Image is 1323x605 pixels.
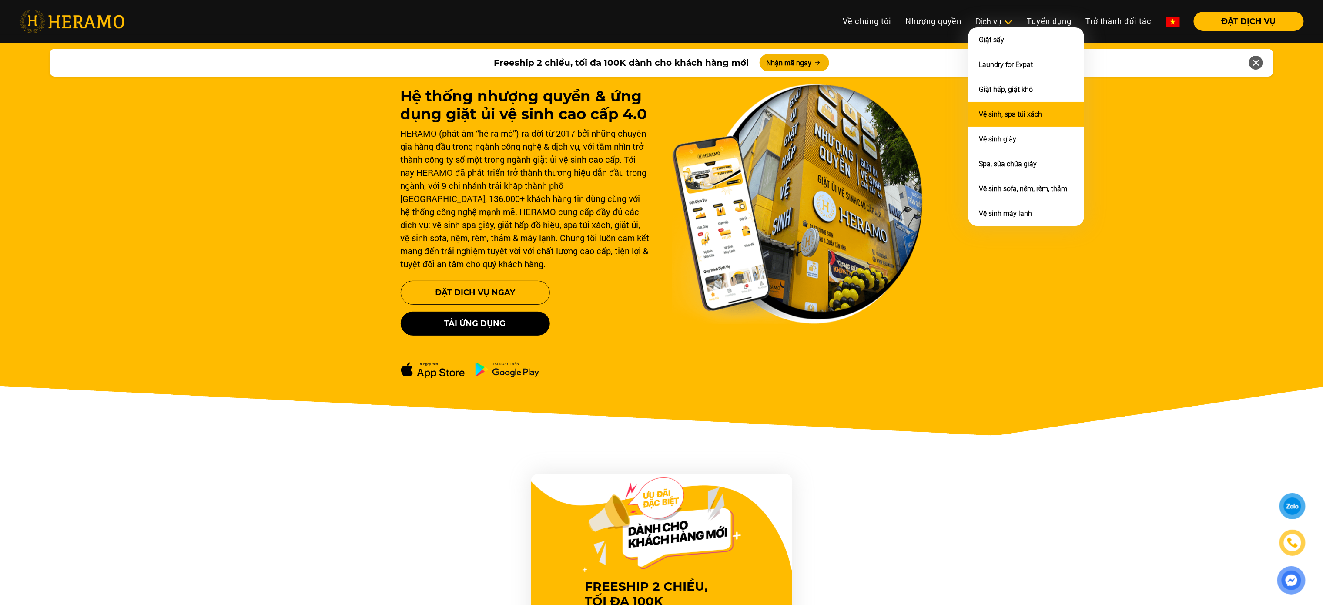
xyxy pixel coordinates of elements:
[475,362,539,377] img: ch-dowload
[401,127,651,270] div: HERAMO (phát âm “hê-ra-mô”) ra đời từ 2017 bởi những chuyên gia hàng đầu trong ngành công nghệ & ...
[19,10,124,33] img: heramo-logo.png
[401,281,550,305] button: Đặt Dịch Vụ Ngay
[979,60,1033,69] a: Laundry for Expat
[494,56,749,69] span: Freeship 2 chiều, tối đa 100K dành cho khách hàng mới
[760,54,829,71] button: Nhận mã ngay
[1194,12,1304,31] button: ĐẶT DỊCH VỤ
[401,87,651,123] h1: Hệ thống nhượng quyền & ứng dụng giặt ủi vệ sinh cao cấp 4.0
[401,312,550,336] button: Tải ứng dụng
[401,362,465,379] img: apple-dowload
[979,209,1032,218] a: Vệ sinh máy lạnh
[1020,12,1078,30] a: Tuyển dụng
[1286,536,1299,549] img: phone-icon
[898,12,968,30] a: Nhượng quyền
[979,135,1016,143] a: Vệ sinh giày
[979,110,1042,118] a: Vệ sinh, spa túi xách
[1166,17,1180,27] img: vn-flag.png
[836,12,898,30] a: Về chúng tôi
[583,477,741,572] img: Offer Header
[1078,12,1159,30] a: Trở thành đối tác
[975,16,1013,27] div: Dịch vụ
[1187,17,1304,25] a: ĐẶT DỊCH VỤ
[979,36,1004,44] a: Giặt sấy
[979,160,1037,168] a: Spa, sửa chữa giày
[979,85,1033,94] a: Giặt hấp, giặt khô
[672,84,923,324] img: banner
[1280,530,1305,555] a: phone-icon
[1004,18,1013,27] img: subToggleIcon
[979,185,1067,193] a: Vệ sinh sofa, nệm, rèm, thảm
